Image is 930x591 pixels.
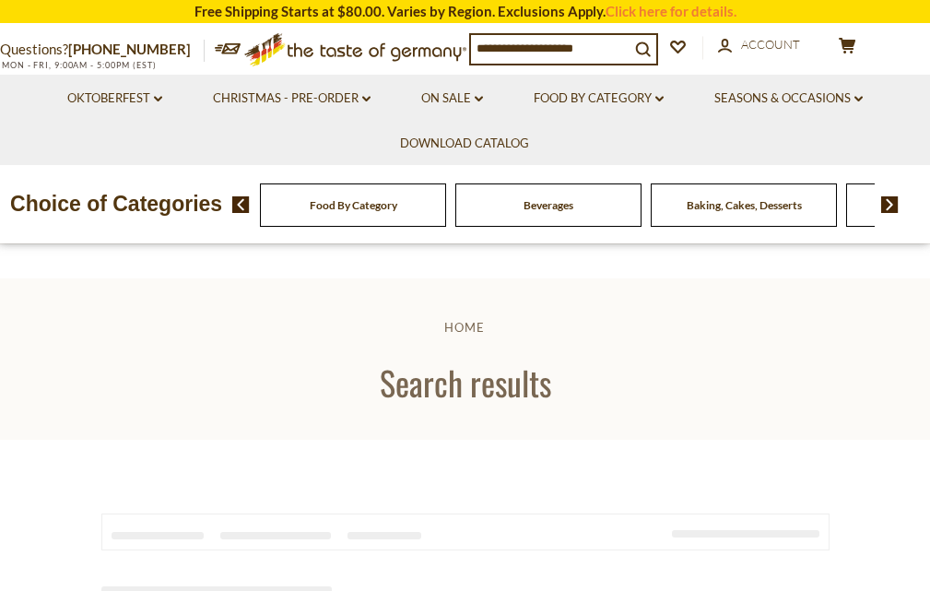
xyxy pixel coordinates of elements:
a: Baking, Cakes, Desserts [687,198,802,212]
a: Home [444,320,485,335]
a: Food By Category [534,89,664,109]
a: [PHONE_NUMBER] [68,41,191,57]
a: On Sale [421,89,483,109]
img: previous arrow [232,196,250,213]
a: Beverages [524,198,573,212]
h1: Search results [57,361,873,403]
span: Account [741,37,800,52]
a: Download Catalog [400,134,529,154]
a: Oktoberfest [67,89,162,109]
a: Account [718,35,800,55]
img: next arrow [881,196,899,213]
a: Food By Category [310,198,397,212]
a: Seasons & Occasions [714,89,863,109]
a: Christmas - PRE-ORDER [213,89,371,109]
a: Click here for details. [606,3,736,19]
